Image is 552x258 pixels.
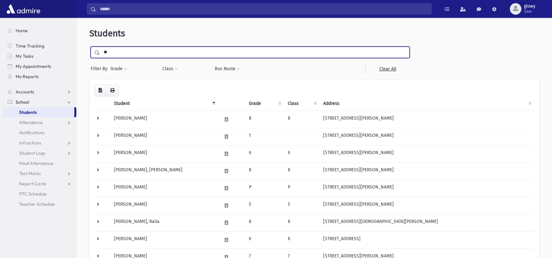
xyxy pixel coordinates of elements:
[110,162,218,180] td: [PERSON_NAME], [PERSON_NAME]
[3,158,76,168] a: Meal Attendance
[245,180,284,197] td: P
[19,181,46,187] span: Report Cards
[245,111,284,128] td: 8
[110,128,218,145] td: [PERSON_NAME]
[3,148,76,158] a: Student Logs
[16,43,44,49] span: Time Tracking
[245,145,284,162] td: 6
[3,189,76,199] a: PTC Schedule
[110,231,218,248] td: [PERSON_NAME]
[19,130,44,136] span: Notifications
[245,231,284,248] td: 6
[319,96,534,111] th: Address: activate to sort column ascending
[319,214,534,231] td: [STREET_ADDRESS][DEMOGRAPHIC_DATA][PERSON_NAME]
[245,96,284,111] th: Grade: activate to sort column ascending
[110,96,218,111] th: Student: activate to sort column descending
[16,53,34,59] span: My Tasks
[110,180,218,197] td: [PERSON_NAME]
[284,180,319,197] td: P
[162,63,178,75] button: Class
[284,197,319,214] td: 5
[19,120,43,125] span: Attendance
[96,3,431,15] input: Search
[284,162,319,180] td: 8
[16,63,51,69] span: My Appointments
[245,197,284,214] td: 5
[110,214,218,231] td: [PERSON_NAME], Raila
[319,231,534,248] td: [STREET_ADDRESS]
[16,99,29,105] span: School
[319,197,534,214] td: [STREET_ADDRESS][PERSON_NAME]
[16,74,39,79] span: My Reports
[524,4,535,9] span: glowy
[524,9,535,14] span: User
[16,89,34,95] span: Accounts
[3,41,76,51] a: Time Tracking
[284,111,319,128] td: 8
[110,145,218,162] td: [PERSON_NAME]
[3,51,76,61] a: My Tasks
[91,65,110,72] span: Filter By
[110,63,127,75] button: Grade
[319,128,534,145] td: [STREET_ADDRESS][PERSON_NAME]
[245,162,284,180] td: 8
[3,117,76,128] a: Attendance
[319,180,534,197] td: [STREET_ADDRESS][PERSON_NAME]
[284,96,319,111] th: Class: activate to sort column ascending
[3,61,76,71] a: My Appointments
[284,231,319,248] td: 6
[3,168,76,179] a: Test Marks
[284,214,319,231] td: 8
[245,214,284,231] td: 8
[19,191,47,197] span: PTC Schedule
[3,128,76,138] a: Notifications
[3,87,76,97] a: Accounts
[19,140,41,146] span: Infractions
[110,111,218,128] td: [PERSON_NAME]
[3,107,74,117] a: Students
[3,138,76,148] a: Infractions
[319,162,534,180] td: [STREET_ADDRESS][PERSON_NAME]
[19,150,45,156] span: Student Logs
[94,85,106,96] button: CSV
[3,71,76,82] a: My Reports
[3,97,76,107] a: School
[5,3,42,15] img: AdmirePro
[19,109,37,115] span: Students
[365,63,410,75] a: Clear All
[106,85,119,96] button: Print
[16,28,28,33] span: Home
[89,28,125,39] span: Students
[19,171,41,176] span: Test Marks
[284,145,319,162] td: 6
[3,179,76,189] a: Report Cards
[319,111,534,128] td: [STREET_ADDRESS][PERSON_NAME]
[3,26,76,36] a: Home
[245,128,284,145] td: 1
[110,197,218,214] td: [PERSON_NAME]
[214,63,240,75] button: Bus Route
[19,160,54,166] span: Meal Attendance
[19,201,55,207] span: Teacher Schedule
[319,145,534,162] td: [STREET_ADDRESS][PERSON_NAME]
[3,199,76,209] a: Teacher Schedule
